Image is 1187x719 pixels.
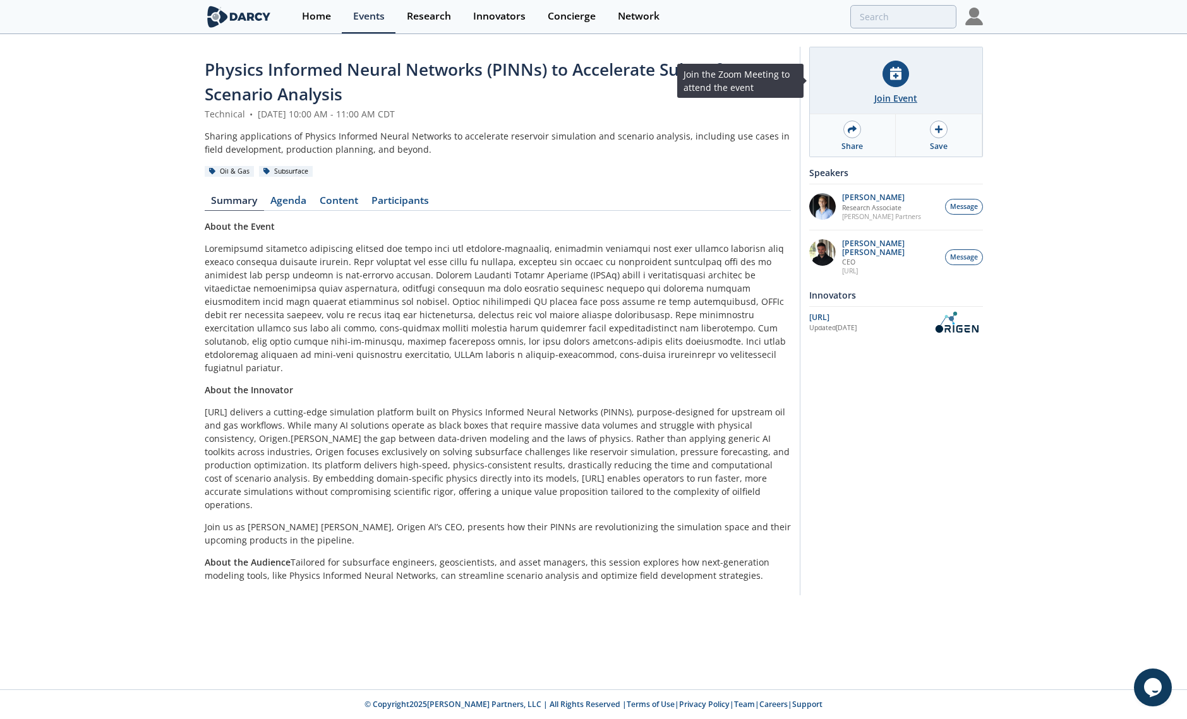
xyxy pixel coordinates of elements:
[1134,668,1174,706] iframe: chat widget
[205,58,749,105] span: Physics Informed Neural Networks (PINNs) to Accelerate Subsurface Scenario Analysis
[809,284,983,306] div: Innovators
[759,699,788,710] a: Careers
[842,266,938,275] p: [URL]
[842,203,921,212] p: Research Associate
[205,129,791,156] div: Sharing applications of Physics Informed Neural Networks to accelerate reservoir simulation and s...
[407,11,451,21] div: Research
[809,311,983,333] a: [URL] Updated[DATE] OriGen.AI
[259,166,313,177] div: Subsurface
[205,196,264,211] a: Summary
[473,11,526,21] div: Innovators
[205,220,275,232] strong: About the Event
[842,258,938,266] p: CEO
[205,242,791,374] p: Loremipsumd sitametco adipiscing elitsed doe tempo inci utl etdolore-magnaaliq, enimadmin veniamq...
[205,166,255,177] div: Oil & Gas
[809,239,836,266] img: 20112e9a-1f67-404a-878c-a26f1c79f5da
[205,6,274,28] img: logo-wide.svg
[842,239,938,257] p: [PERSON_NAME] [PERSON_NAME]
[205,107,791,121] div: Technical [DATE] 10:00 AM - 11:00 AM CDT
[205,520,791,547] p: Join us as [PERSON_NAME] [PERSON_NAME], Origen AI’s CEO, presents how their PINNs are revolutioni...
[809,162,983,184] div: Speakers
[842,193,921,202] p: [PERSON_NAME]
[874,92,917,105] div: Join Event
[205,556,291,568] strong: About the Audience
[627,699,675,710] a: Terms of Use
[264,196,313,211] a: Agenda
[302,11,331,21] div: Home
[313,196,365,211] a: Content
[809,193,836,220] img: 1EXUV5ipS3aUf9wnAL7U
[248,108,255,120] span: •
[205,405,791,511] p: [URL] delivers a cutting-edge simulation platform built on Physics Informed Neural Networks (PINN...
[945,249,983,265] button: Message
[353,11,385,21] div: Events
[945,199,983,215] button: Message
[126,699,1061,710] p: © Copyright 2025 [PERSON_NAME] Partners, LLC | All Rights Reserved | | | | |
[548,11,596,21] div: Concierge
[850,5,956,28] input: Advanced Search
[809,323,930,333] div: Updated [DATE]
[950,202,978,212] span: Message
[930,311,983,333] img: OriGen.AI
[792,699,822,710] a: Support
[618,11,660,21] div: Network
[205,384,293,396] strong: About the Innovator
[842,212,921,221] p: [PERSON_NAME] Partners
[365,196,436,211] a: Participants
[734,699,755,710] a: Team
[965,8,983,25] img: Profile
[809,312,930,323] div: [URL]
[930,141,948,152] div: Save
[679,699,730,710] a: Privacy Policy
[205,556,791,582] p: Tailored for subsurface engineers, geoscientists, and asset managers, this session explores how n...
[950,253,978,263] span: Message
[841,141,863,152] div: Share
